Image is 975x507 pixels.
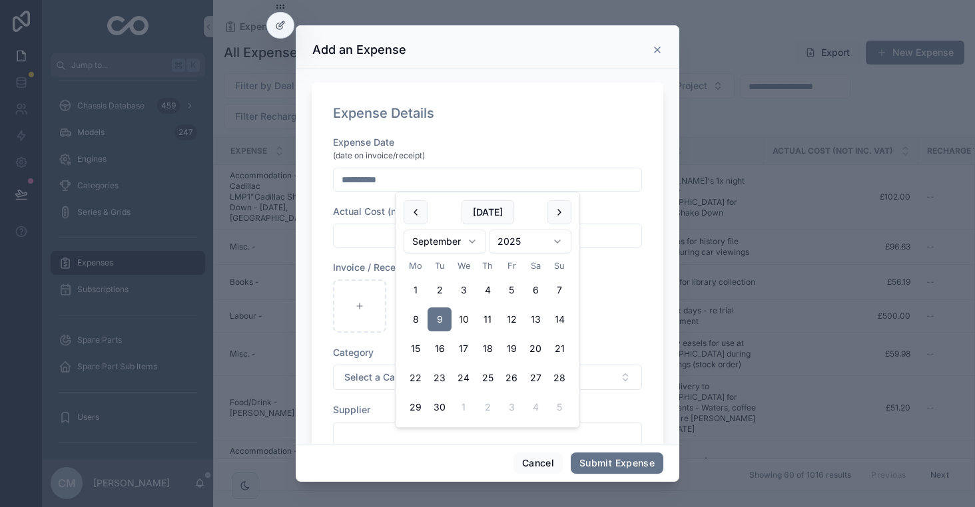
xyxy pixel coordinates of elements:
button: Saturday, 4 October 2025 [523,395,547,419]
button: Sunday, 28 September 2025 [547,366,571,390]
th: Saturday [523,259,547,273]
button: Tuesday, 23 September 2025 [428,366,452,390]
button: Thursday, 4 September 2025 [476,278,499,302]
button: Monday, 15 September 2025 [404,337,428,361]
table: September 2025 [404,259,571,419]
button: Friday, 5 September 2025 [499,278,523,302]
button: Monday, 1 September 2025 [404,278,428,302]
h1: Expense Details [333,104,434,122]
button: Tuesday, 16 September 2025 [428,337,452,361]
button: [DATE] [462,200,514,224]
button: Sunday, 21 September 2025 [547,337,571,361]
th: Wednesday [452,259,476,273]
button: Sunday, 14 September 2025 [547,307,571,331]
span: Invoice / Receipt [333,261,408,273]
th: Thursday [476,259,499,273]
button: Wednesday, 1 October 2025 [452,395,476,419]
button: Saturday, 13 September 2025 [523,307,547,331]
button: Monday, 22 September 2025 [404,366,428,390]
span: (date on invoice/receipt) [333,150,425,161]
button: Friday, 3 October 2025 [499,395,523,419]
button: Monday, 29 September 2025 [404,395,428,419]
button: Friday, 19 September 2025 [499,337,523,361]
span: Category [333,347,374,358]
button: Thursday, 11 September 2025 [476,307,499,331]
h3: Add an Expense [312,42,406,58]
th: Tuesday [428,259,452,273]
button: Wednesday, 17 September 2025 [452,337,476,361]
th: Friday [499,259,523,273]
button: Monday, 8 September 2025 [404,307,428,331]
button: Submit Expense [571,452,663,474]
button: Friday, 26 September 2025 [499,366,523,390]
button: Saturday, 27 September 2025 [523,366,547,390]
span: Select a Category [344,371,424,384]
button: Thursday, 25 September 2025 [476,366,499,390]
button: Wednesday, 24 September 2025 [452,366,476,390]
button: Select Button [333,365,642,390]
button: Cancel [513,452,563,474]
button: Saturday, 6 September 2025 [523,278,547,302]
button: Saturday, 20 September 2025 [523,337,547,361]
button: Sunday, 7 September 2025 [547,278,571,302]
button: Thursday, 2 October 2025 [476,395,499,419]
button: Friday, 12 September 2025 [499,307,523,331]
th: Monday [404,259,428,273]
button: Tuesday, 30 September 2025 [428,395,452,419]
button: Thursday, 18 September 2025 [476,337,499,361]
button: Tuesday, 9 September 2025, selected [428,307,452,331]
span: Actual Cost (not inc. VAT) [333,206,448,217]
span: Expense Date [333,136,394,148]
th: Sunday [547,259,571,273]
button: Today, Wednesday, 10 September 2025 [452,307,476,331]
button: Wednesday, 3 September 2025 [452,278,476,302]
span: Supplier [333,404,370,415]
button: Tuesday, 2 September 2025 [428,278,452,302]
button: Sunday, 5 October 2025 [547,395,571,419]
